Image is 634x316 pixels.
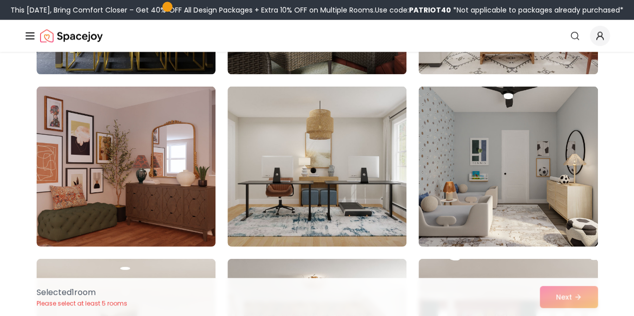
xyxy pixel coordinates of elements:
img: Room room-53 [228,87,406,247]
a: Spacejoy [40,26,103,46]
p: Selected 1 room [37,286,127,298]
span: *Not applicable to packages already purchased* [451,5,623,15]
span: Use code: [375,5,451,15]
p: Please select at least 5 rooms [37,299,127,307]
nav: Global [24,20,610,52]
div: This [DATE], Bring Comfort Closer – Get 40% OFF All Design Packages + Extra 10% OFF on Multiple R... [11,5,623,15]
b: PATRIOT40 [409,5,451,15]
img: Room room-52 [37,87,216,247]
img: Spacejoy Logo [40,26,103,46]
img: Room room-54 [418,87,597,247]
